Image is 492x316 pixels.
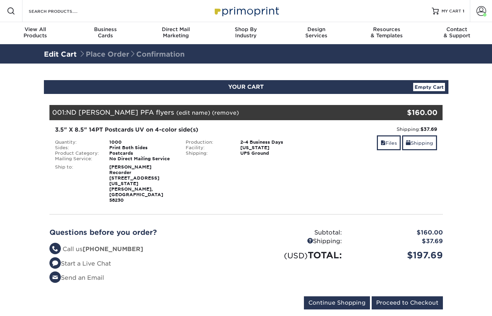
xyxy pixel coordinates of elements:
a: (edit name) [176,109,210,116]
div: & Templates [351,26,421,39]
a: Start a Live Chat [49,260,111,267]
span: files [381,140,386,146]
div: Shipping: [246,237,347,246]
strong: [PHONE_NUMBER] [83,246,143,252]
div: Postcards [104,151,180,156]
div: Production: [180,140,235,145]
div: Ship to: [50,164,104,203]
input: Proceed to Checkout [372,296,443,309]
div: Mailing Service: [50,156,104,162]
span: shipping [406,140,411,146]
div: Industry [211,26,281,39]
div: $37.69 [347,237,448,246]
div: $197.69 [347,249,448,262]
a: Send an Email [49,274,104,281]
div: & Support [422,26,492,39]
div: UPS Ground [235,151,312,156]
span: Shop By [211,26,281,32]
div: 2-4 Business Days [235,140,312,145]
div: Services [281,26,351,39]
div: No Direct Mailing Service [104,156,180,162]
h2: Questions before you order? [49,228,241,237]
div: $160.00 [377,107,438,118]
div: Print Both Sides [104,145,180,151]
span: Contact [422,26,492,32]
span: Direct Mail [141,26,211,32]
div: Cards [70,26,140,39]
span: 1 [463,9,464,13]
small: (USD) [284,251,308,260]
div: Subtotal: [246,228,347,237]
strong: $37.69 [420,126,437,132]
div: Quantity: [50,140,104,145]
div: Marketing [141,26,211,39]
span: Business [70,26,140,32]
span: ND [PERSON_NAME] PFA flyers [66,108,174,116]
div: Sides: [50,145,104,151]
div: $160.00 [347,228,448,237]
div: [US_STATE] [235,145,312,151]
div: Facility: [180,145,235,151]
a: DesignServices [281,22,351,44]
a: (remove) [212,109,239,116]
a: Resources& Templates [351,22,421,44]
div: 001: [49,105,377,120]
span: Resources [351,26,421,32]
a: Files [377,135,401,150]
a: Edit Cart [44,50,77,58]
li: Call us [49,245,241,254]
div: Shipping: [317,126,437,133]
a: BusinessCards [70,22,140,44]
input: SEARCH PRODUCTS..... [28,7,95,15]
div: 1000 [104,140,180,145]
strong: [PERSON_NAME] Recorder [STREET_ADDRESS][US_STATE] [PERSON_NAME], [GEOGRAPHIC_DATA] 58230 [109,164,163,203]
a: Shop ByIndustry [211,22,281,44]
span: Design [281,26,351,32]
div: TOTAL: [246,249,347,262]
a: Direct MailMarketing [141,22,211,44]
a: Shipping [402,135,437,150]
span: YOUR CART [228,84,264,90]
span: Place Order Confirmation [79,50,185,58]
span: MY CART [442,8,461,14]
div: 3.5" X 8.5" 14PT Postcards UV on 4-color side(s) [55,126,306,134]
a: Contact& Support [422,22,492,44]
img: Primoprint [212,3,281,18]
input: Continue Shopping [304,296,370,309]
div: Product Category: [50,151,104,156]
div: Shipping: [180,151,235,156]
a: Empty Cart [413,83,445,91]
